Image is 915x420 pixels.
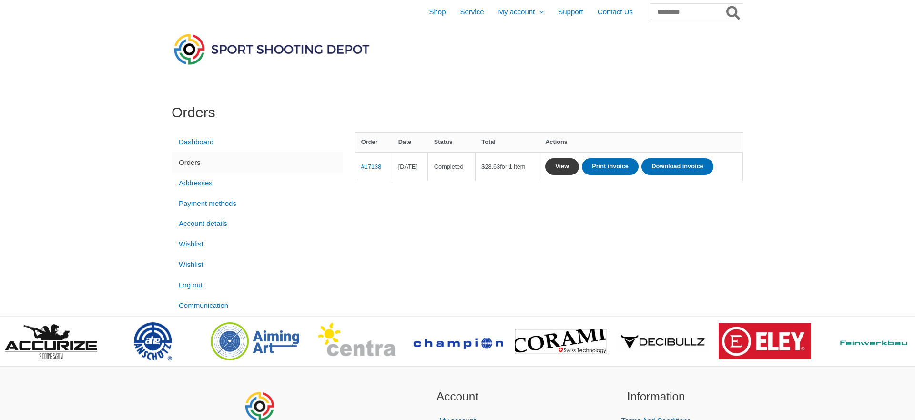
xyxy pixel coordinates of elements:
a: Wishlist [172,234,343,255]
span: Actions [545,138,568,145]
span: Order [361,138,378,145]
a: Download invoice order number 17138 [641,158,713,175]
span: Date [398,138,412,145]
h2: Account [370,388,545,406]
a: View order 17138 [545,158,579,175]
h2: Information [569,388,743,406]
img: brand logo [719,323,811,359]
button: Search [724,4,743,20]
a: Communication [172,295,343,316]
a: Log out [172,275,343,295]
span: $ [481,163,485,170]
a: Wishlist [172,255,343,275]
span: Total [481,138,496,145]
nav: Account pages [172,132,343,316]
a: Dashboard [172,132,343,153]
a: Orders [172,152,343,173]
time: [DATE] [398,163,417,170]
span: Status [434,138,453,145]
span: 28.63 [481,163,500,170]
a: Account details [172,214,343,234]
img: Sport Shooting Depot [172,31,372,67]
a: Payment methods [172,193,343,214]
a: Addresses [172,173,343,193]
a: Print invoice order number 17138 [582,158,639,175]
a: View order number 17138 [361,163,382,170]
td: Completed [428,152,475,181]
h1: Orders [172,104,743,121]
td: for 1 item [476,152,539,181]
